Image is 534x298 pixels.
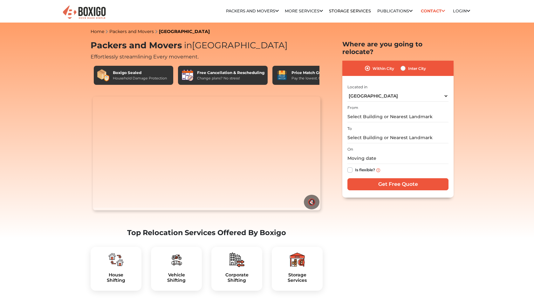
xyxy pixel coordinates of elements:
img: Boxigo [62,5,106,20]
label: Is flexible? [355,166,375,173]
a: Packers and Movers [226,9,279,13]
label: Inter City [408,64,426,72]
a: Home [91,29,104,34]
h5: House Shifting [96,272,136,283]
a: Storage Services [329,9,371,13]
span: [GEOGRAPHIC_DATA] [182,40,288,51]
input: Select Building or Nearest Landmark [347,132,448,143]
h2: Where are you going to relocate? [342,40,454,56]
div: Free Cancellation & Rescheduling [197,70,264,76]
a: Packers and Movers [109,29,154,34]
h2: Top Relocation Services Offered By Boxigo [91,228,323,237]
img: boxigo_packers_and_movers_plan [290,252,305,267]
img: Boxigo Sealed [97,69,110,82]
img: boxigo_packers_and_movers_plan [229,252,244,267]
div: Change plans? No stress! [197,76,264,81]
span: Effortlessly streamlining Every movement. [91,54,199,60]
div: Pay the lowest. Guaranteed! [291,76,340,81]
label: From [347,105,358,111]
video: Your browser does not support the video tag. [93,97,320,210]
button: 🔇 [304,195,319,209]
a: VehicleShifting [156,272,197,283]
img: boxigo_packers_and_movers_plan [108,252,124,267]
img: Free Cancellation & Rescheduling [181,69,194,82]
a: More services [285,9,323,13]
img: info [376,168,380,172]
a: [GEOGRAPHIC_DATA] [159,29,210,34]
a: Publications [377,9,413,13]
div: Price Match Guarantee [291,70,340,76]
a: CorporateShifting [216,272,257,283]
a: StorageServices [277,272,318,283]
label: Within City [373,64,394,72]
span: in [184,40,192,51]
h5: Vehicle Shifting [156,272,197,283]
h5: Corporate Shifting [216,272,257,283]
h5: Storage Services [277,272,318,283]
input: Select Building or Nearest Landmark [347,111,448,122]
input: Get Free Quote [347,178,448,190]
a: Contact [419,6,447,16]
img: boxigo_packers_and_movers_plan [169,252,184,267]
label: On [347,146,353,152]
a: HouseShifting [96,272,136,283]
h1: Packers and Movers [91,40,323,51]
div: Boxigo Sealed [113,70,167,76]
div: Household Damage Protection [113,76,167,81]
input: Moving date [347,153,448,164]
label: Located in [347,84,367,90]
a: Login [453,9,470,13]
img: Price Match Guarantee [276,69,288,82]
label: To [347,126,352,132]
